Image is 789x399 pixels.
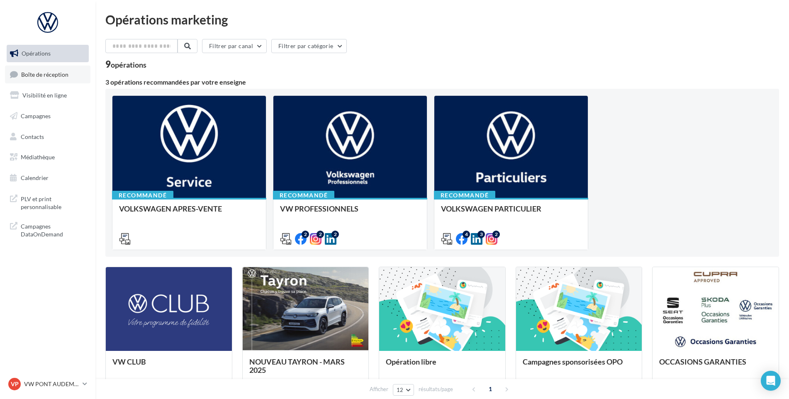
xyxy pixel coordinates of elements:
a: Opérations [5,45,90,62]
span: Afficher [370,385,388,393]
span: VOLKSWAGEN APRES-VENTE [119,204,222,213]
span: Opération libre [386,357,436,366]
div: 2 [331,231,339,238]
a: Visibilité en ligne [5,87,90,104]
span: Boîte de réception [21,71,68,78]
button: 12 [393,384,414,396]
span: VOLKSWAGEN PARTICULIER [441,204,541,213]
a: Campagnes DataOnDemand [5,217,90,242]
a: Médiathèque [5,148,90,166]
a: Contacts [5,128,90,146]
span: NOUVEAU TAYRON - MARS 2025 [249,357,345,375]
div: Recommandé [112,191,173,200]
span: 12 [397,387,404,393]
div: Opérations marketing [105,13,779,26]
div: Recommandé [434,191,495,200]
div: 3 [477,231,485,238]
span: VP [11,380,19,388]
button: Filtrer par canal [202,39,267,53]
button: Filtrer par catégorie [271,39,347,53]
a: VP VW PONT AUDEMER [7,376,89,392]
span: PLV et print personnalisable [21,193,85,211]
span: Médiathèque [21,153,55,161]
span: Campagnes [21,112,51,119]
a: Boîte de réception [5,66,90,83]
div: 4 [463,231,470,238]
span: VW CLUB [112,357,146,366]
span: 1 [484,382,497,396]
span: OCCASIONS GARANTIES [659,357,746,366]
div: 2 [492,231,500,238]
div: 3 opérations recommandées par votre enseigne [105,79,779,85]
span: Campagnes sponsorisées OPO [523,357,623,366]
p: VW PONT AUDEMER [24,380,79,388]
div: 9 [105,60,146,69]
span: Calendrier [21,174,49,181]
div: Open Intercom Messenger [761,371,781,391]
span: Campagnes DataOnDemand [21,221,85,238]
span: Contacts [21,133,44,140]
a: Campagnes [5,107,90,125]
a: Calendrier [5,169,90,187]
div: opérations [111,61,146,68]
div: 2 [302,231,309,238]
span: résultats/page [419,385,453,393]
div: Recommandé [273,191,334,200]
a: PLV et print personnalisable [5,190,90,214]
span: Visibilité en ligne [22,92,67,99]
span: Opérations [22,50,51,57]
div: 2 [317,231,324,238]
span: VW PROFESSIONNELS [280,204,358,213]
